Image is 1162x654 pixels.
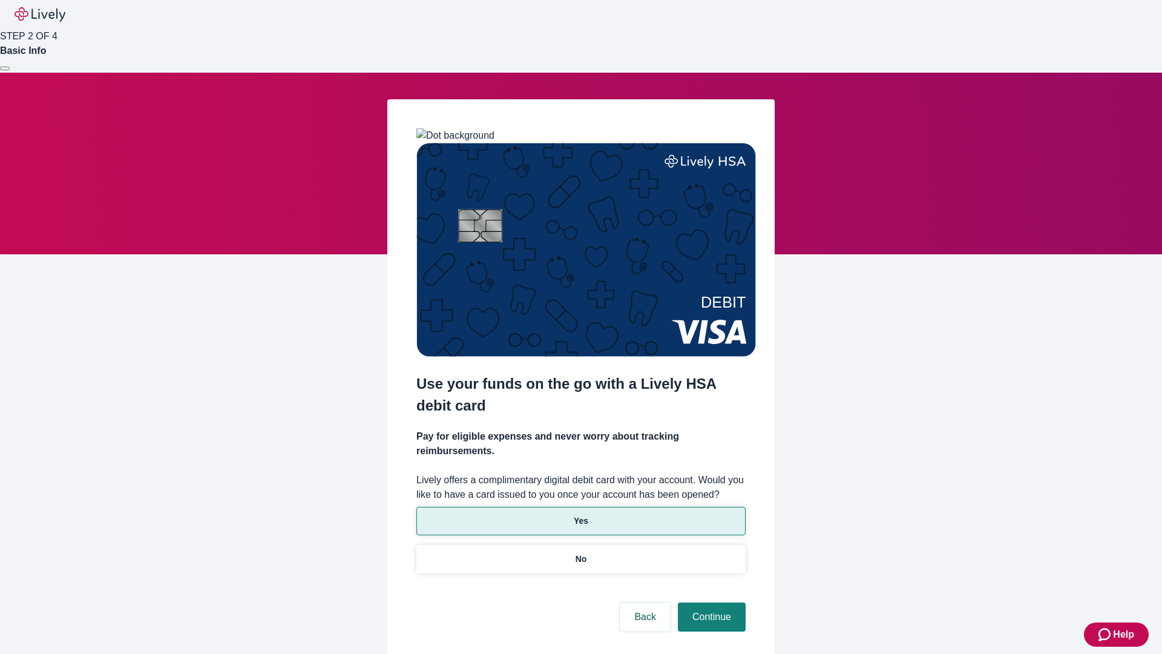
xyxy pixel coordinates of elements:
[1084,623,1149,647] button: Zendesk support iconHelp
[416,473,746,502] label: Lively offers a complimentary digital debit card with your account. Would you like to have a card...
[416,545,746,573] button: No
[620,603,671,632] button: Back
[416,373,746,417] h2: Use your funds on the go with a Lively HSA debit card
[416,507,746,535] button: Yes
[576,553,587,566] p: No
[574,515,588,527] p: Yes
[416,143,756,357] img: Debit card
[416,128,494,143] img: Dot background
[1113,627,1134,642] span: Help
[678,603,746,632] button: Continue
[416,429,746,458] h4: Pay for eligible expenses and never worry about tracking reimbursements.
[1098,627,1113,642] svg: Zendesk support icon
[15,7,65,22] img: Lively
